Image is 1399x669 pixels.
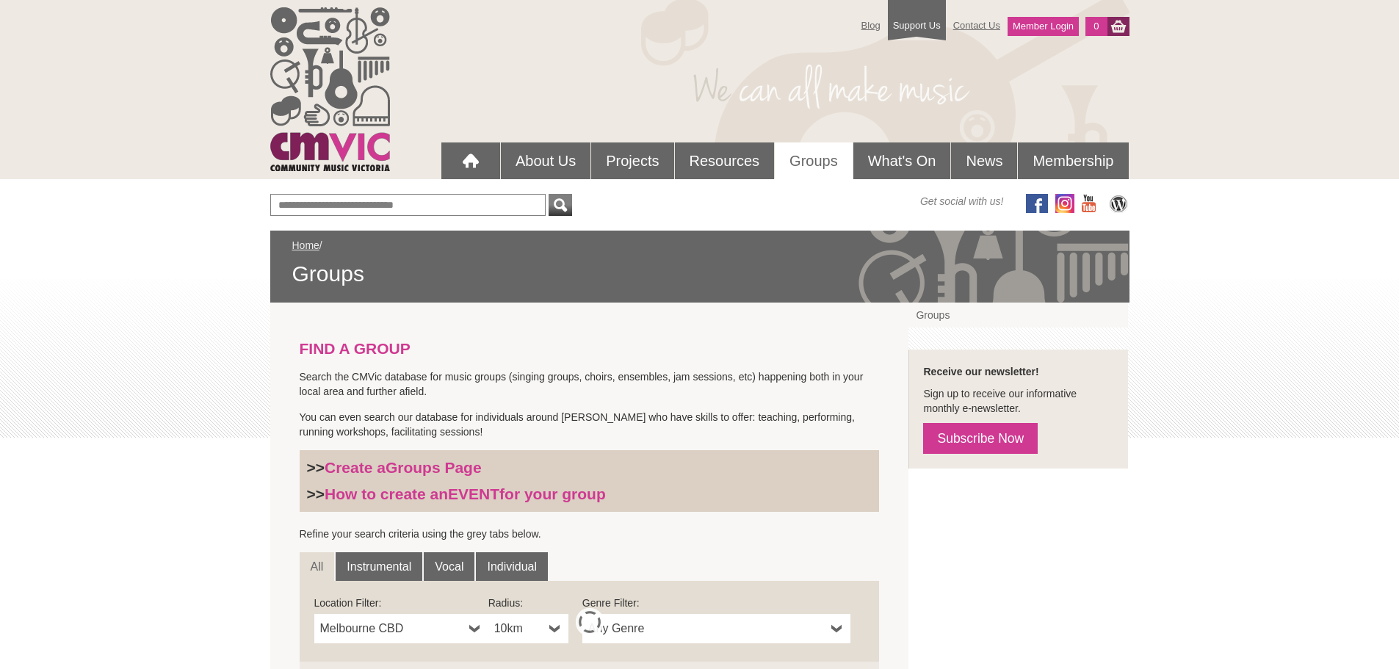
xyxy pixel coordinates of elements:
a: Home [292,239,319,251]
a: 10km [488,614,568,643]
a: Subscribe Now [923,423,1038,454]
a: About Us [501,142,590,179]
span: Get social with us! [920,194,1004,209]
a: Groups [908,303,1128,328]
strong: FIND A GROUP [300,340,411,357]
p: Refine your search criteria using the grey tabs below. [300,527,880,541]
a: Contact Us [946,12,1008,38]
h3: >> [307,485,872,504]
a: Create aGroups Page [325,459,482,476]
a: Resources [675,142,775,179]
label: Genre Filter: [582,596,850,610]
p: Search the CMVic database for music groups (singing groups, choirs, ensembles, jam sessions, etc)... [300,369,880,399]
a: News [951,142,1017,179]
div: / [292,238,1107,288]
span: Any Genre [588,620,825,637]
a: Any Genre [582,614,850,643]
a: Instrumental [336,552,422,582]
a: Groups [775,142,853,179]
a: Vocal [424,552,474,582]
strong: EVENT [448,485,499,502]
h3: >> [307,458,872,477]
span: 10km [494,620,543,637]
span: Melbourne CBD [320,620,463,637]
a: All [300,552,335,582]
a: Membership [1018,142,1128,179]
label: Radius: [488,596,568,610]
a: What's On [853,142,951,179]
img: cmvic_logo.png [270,7,390,171]
a: Member Login [1008,17,1079,36]
a: 0 [1085,17,1107,36]
a: Blog [854,12,888,38]
a: How to create anEVENTfor your group [325,485,606,502]
a: Individual [476,552,548,582]
label: Location Filter: [314,596,488,610]
img: icon-instagram.png [1055,194,1074,213]
span: Groups [292,260,1107,288]
strong: Receive our newsletter! [923,366,1038,377]
a: Projects [591,142,673,179]
a: Melbourne CBD [314,614,488,643]
p: Sign up to receive our informative monthly e-newsletter. [923,386,1113,416]
img: CMVic Blog [1107,194,1129,213]
p: You can even search our database for individuals around [PERSON_NAME] who have skills to offer: t... [300,410,880,439]
strong: Groups Page [386,459,482,476]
